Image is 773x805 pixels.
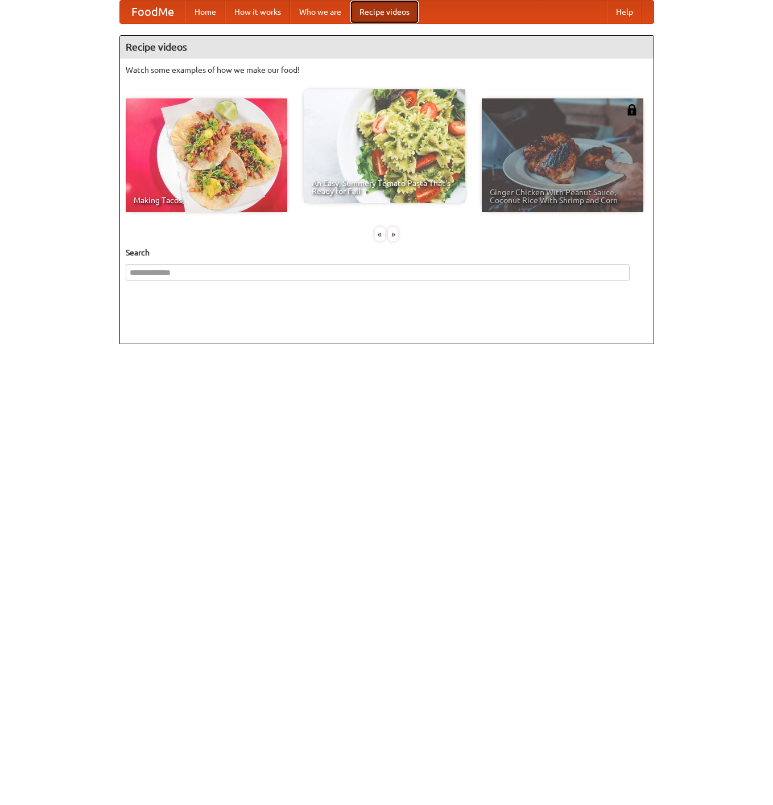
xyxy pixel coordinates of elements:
span: An Easy, Summery Tomato Pasta That's Ready for Fall [312,179,457,195]
img: 483408.png [626,104,638,115]
a: FoodMe [120,1,185,23]
a: Recipe videos [350,1,419,23]
a: An Easy, Summery Tomato Pasta That's Ready for Fall [304,89,465,203]
div: « [375,227,385,241]
h5: Search [126,247,648,258]
h4: Recipe videos [120,36,654,59]
p: Watch some examples of how we make our food! [126,64,648,76]
a: How it works [225,1,290,23]
a: Home [185,1,225,23]
a: Who we are [290,1,350,23]
a: Help [607,1,642,23]
div: » [388,227,398,241]
span: Making Tacos [134,196,279,204]
a: Making Tacos [126,98,287,212]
